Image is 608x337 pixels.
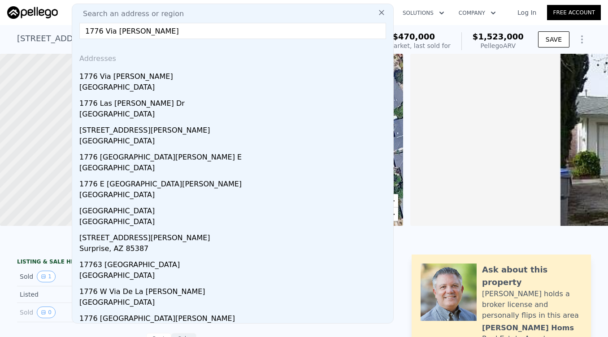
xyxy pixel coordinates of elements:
div: 1776 Via [PERSON_NAME] [79,68,390,82]
button: SAVE [538,31,569,48]
div: [GEOGRAPHIC_DATA] [79,109,390,121]
div: Sold [20,271,100,282]
div: [GEOGRAPHIC_DATA] [79,190,390,202]
div: Off Market, last sold for [377,41,451,50]
div: 1776 E [GEOGRAPHIC_DATA][PERSON_NAME] [79,175,390,190]
a: Log In [507,8,547,17]
div: 1776 Las [PERSON_NAME] Dr [79,95,390,109]
div: Listed [20,290,100,299]
div: [STREET_ADDRESS][PERSON_NAME] , [GEOGRAPHIC_DATA][PERSON_NAME] , CA 95132 [17,32,363,45]
span: $470,000 [393,32,435,41]
div: 17763 [GEOGRAPHIC_DATA] [79,256,390,270]
button: View historical data [37,271,56,282]
div: [GEOGRAPHIC_DATA] [79,202,390,216]
a: Free Account [547,5,601,20]
div: [STREET_ADDRESS][PERSON_NAME] [79,229,390,243]
span: Search an address or region [76,9,184,19]
div: [GEOGRAPHIC_DATA] [79,136,390,148]
div: Sold [20,307,100,318]
input: Enter an address, city, region, neighborhood or zip code [79,23,386,39]
div: 1776 W Via De La [PERSON_NAME] [79,283,390,297]
div: [GEOGRAPHIC_DATA] [79,163,390,175]
div: [PERSON_NAME] holds a broker license and personally flips in this area [482,289,582,321]
div: [GEOGRAPHIC_DATA] [79,270,390,283]
button: Solutions [395,5,452,21]
div: [GEOGRAPHIC_DATA] [79,297,390,310]
div: [GEOGRAPHIC_DATA] [79,216,390,229]
span: $1,523,000 [473,32,524,41]
button: Company [452,5,503,21]
div: 1776 [GEOGRAPHIC_DATA][PERSON_NAME] E [79,148,390,163]
img: Pellego [7,6,58,19]
button: Show Options [573,30,591,48]
div: [GEOGRAPHIC_DATA] [79,82,390,95]
div: 1776 [GEOGRAPHIC_DATA][PERSON_NAME] [79,310,390,324]
div: Ask about this property [482,264,582,289]
div: [STREET_ADDRESS][PERSON_NAME] [79,121,390,136]
div: Addresses [76,46,390,68]
div: Surprise, AZ 85387 [79,243,390,256]
button: View historical data [37,307,56,318]
div: [PERSON_NAME] Homs [482,323,574,333]
div: Pellego ARV [473,41,524,50]
div: LISTING & SALE HISTORY [17,258,196,267]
